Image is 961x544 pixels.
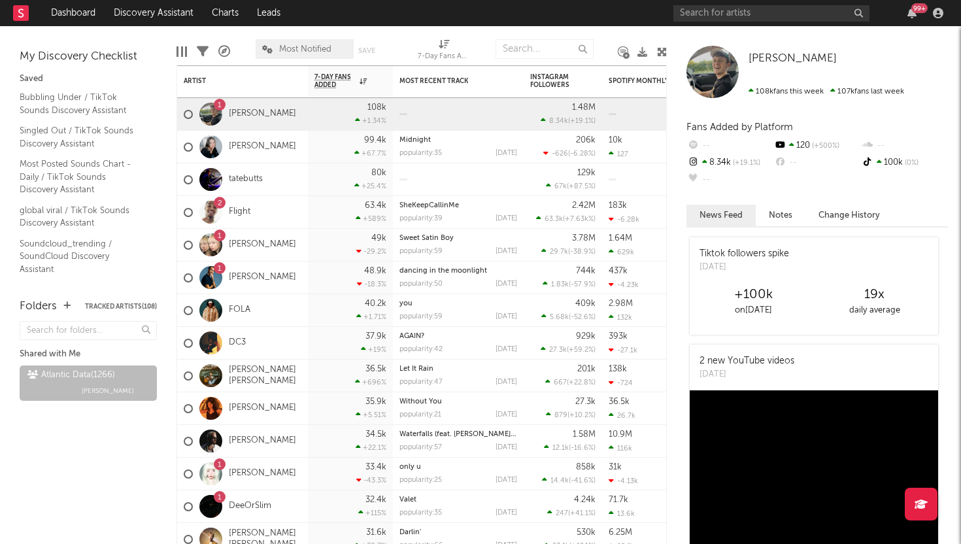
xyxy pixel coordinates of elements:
[399,137,431,144] a: Midnight
[547,509,596,517] div: ( )
[354,149,386,158] div: +67.7 %
[399,444,442,451] div: popularity: 57
[399,300,517,307] div: you
[543,280,596,288] div: ( )
[686,122,793,132] span: Fans Added by Platform
[569,347,594,354] span: +59.2 %
[371,169,386,177] div: 80k
[700,368,794,381] div: [DATE]
[20,365,157,401] a: Atlantic Data(1266)[PERSON_NAME]
[569,379,594,386] span: +22.8 %
[575,398,596,406] div: 27.3k
[574,496,596,504] div: 4.24k
[399,300,413,307] a: you
[552,445,569,452] span: 12.1k
[609,496,628,504] div: 71.7k
[907,8,917,18] button: 99+
[229,468,296,479] a: [PERSON_NAME]
[399,202,517,209] div: SheKeepCallinMe
[609,215,639,224] div: -6.28k
[197,33,209,71] div: Filters
[399,333,517,340] div: AGAIN?
[365,496,386,504] div: 32.4k
[573,430,596,439] div: 1.58M
[749,52,837,65] a: [PERSON_NAME]
[570,510,594,517] span: +41.1 %
[358,47,375,54] button: Save
[686,154,773,171] div: 8.34k
[609,313,632,322] div: 132k
[550,248,568,256] span: 29.7k
[571,281,594,288] span: -57.9 %
[541,345,596,354] div: ( )
[569,412,594,419] span: +10.2 %
[609,444,632,452] div: 116k
[609,234,632,243] div: 1.64M
[861,137,948,154] div: --
[356,411,386,419] div: +5.51 %
[365,365,386,373] div: 36.5k
[530,73,576,89] div: Instagram Followers
[609,136,622,144] div: 10k
[552,150,568,158] span: -626
[371,234,386,243] div: 49k
[356,476,386,484] div: -43.3 %
[399,365,433,373] a: Let It Rain
[570,248,594,256] span: -38.9 %
[577,169,596,177] div: 129k
[686,205,756,226] button: News Feed
[496,477,517,484] div: [DATE]
[20,321,157,340] input: Search for folders...
[576,463,596,471] div: 858k
[365,398,386,406] div: 35.9k
[229,109,296,120] a: [PERSON_NAME]
[418,49,470,65] div: 7-Day Fans Added (7-Day Fans Added)
[550,477,569,484] span: 14.4k
[399,150,442,157] div: popularity: 35
[356,214,386,223] div: +589 %
[609,77,707,85] div: Spotify Monthly Listeners
[399,346,443,353] div: popularity: 42
[673,5,869,22] input: Search for artists
[218,33,230,71] div: A&R Pipeline
[693,287,814,303] div: +100k
[358,509,386,517] div: +115 %
[496,313,517,320] div: [DATE]
[686,137,773,154] div: --
[546,182,596,190] div: ( )
[572,234,596,243] div: 3.78M
[356,247,386,256] div: -29.2 %
[609,332,628,341] div: 393k
[609,299,633,308] div: 2.98M
[496,346,517,353] div: [DATE]
[399,411,441,418] div: popularity: 21
[399,267,487,275] a: dancing in the moonlight
[399,398,442,405] a: Without You
[365,463,386,471] div: 33.4k
[184,77,282,85] div: Artist
[749,53,837,64] span: [PERSON_NAME]
[399,248,443,255] div: popularity: 59
[572,201,596,210] div: 2.42M
[749,88,824,95] span: 108k fans this week
[355,378,386,386] div: +696 %
[541,247,596,256] div: ( )
[756,205,805,226] button: Notes
[399,333,424,340] a: AGAIN?
[609,201,627,210] div: 183k
[576,332,596,341] div: 929k
[399,431,579,438] a: Waterfalls (feat. [PERSON_NAME] & [PERSON_NAME])
[609,411,635,420] div: 26.7k
[861,154,948,171] div: 100k
[544,443,596,452] div: ( )
[700,261,789,274] div: [DATE]
[20,299,57,314] div: Folders
[229,435,296,447] a: [PERSON_NAME]
[399,464,517,471] div: only u
[399,280,443,288] div: popularity: 50
[609,248,634,256] div: 629k
[773,154,860,171] div: --
[911,3,928,13] div: 99 +
[542,476,596,484] div: ( )
[609,430,632,439] div: 10.9M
